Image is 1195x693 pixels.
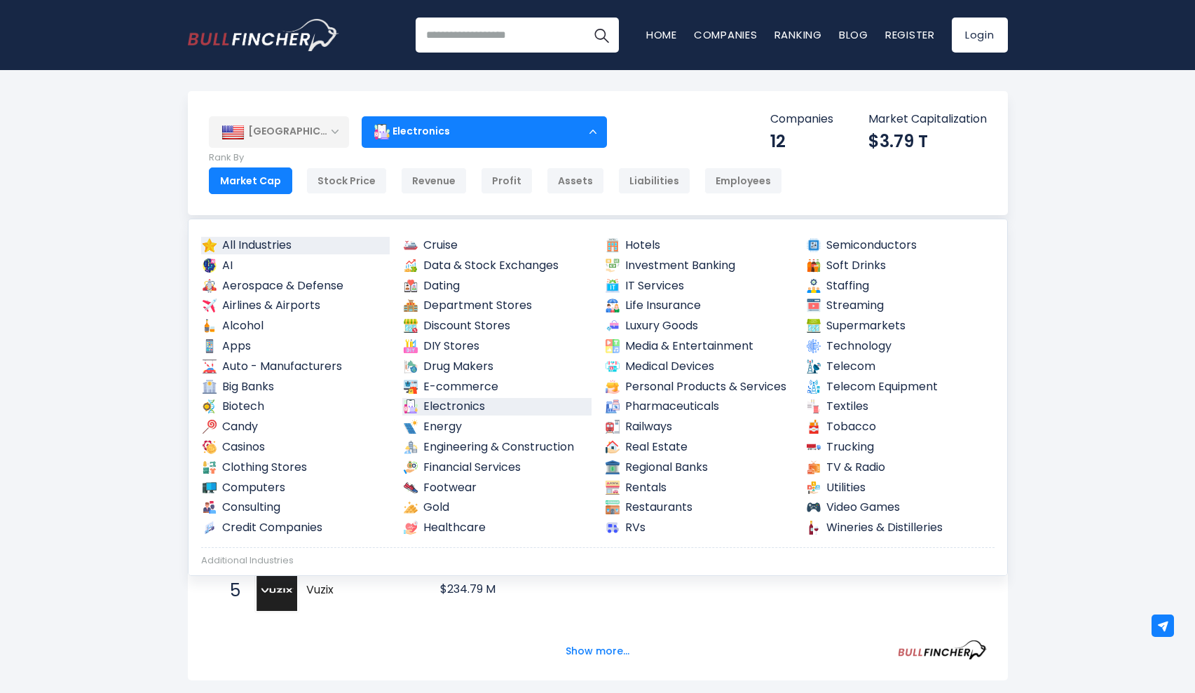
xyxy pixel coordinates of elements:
a: E-commerce [402,378,592,396]
a: Regional Banks [604,459,793,476]
a: Telecom [805,358,995,376]
a: Advertising [201,574,390,591]
a: Blog [839,27,868,42]
a: Medical Devices [604,358,793,376]
a: Real Estate [604,439,793,456]
a: Alcohol [201,317,390,335]
a: Go to homepage [188,19,339,51]
a: Life Insurance [604,297,793,315]
a: Footwear [402,479,592,497]
a: Clothing Stores [201,459,390,476]
a: Biotech [201,398,390,416]
div: Additional Industries [201,555,995,567]
p: Rank By [209,152,782,164]
a: Drug Makers [402,358,592,376]
a: Semiconductors [805,237,995,254]
a: Consulting [201,499,390,516]
a: Electronics [402,398,592,416]
a: Medical Tools [604,574,793,591]
a: Computers [201,479,390,497]
a: Personal Products & Services [604,378,793,396]
div: 12 [770,130,833,152]
a: Login [952,18,1008,53]
a: Media & Entertainment [604,338,793,355]
a: Airlines & Airports [201,297,390,315]
div: Market Cap [209,167,292,194]
div: Electronics [362,116,607,148]
a: Healthcare [402,519,592,537]
a: Auto - Manufacturers [201,358,390,376]
a: Data & Stock Exchanges [402,257,592,275]
a: Telecom Equipment [805,378,995,396]
a: Staffing [805,277,995,295]
a: Investment Banking [604,257,793,275]
a: Streaming [805,297,995,315]
text: $234.79 M [440,581,496,597]
a: Companies [694,27,758,42]
span: 5 [223,579,237,603]
p: Market Capitalization [868,112,987,127]
a: Candy [201,418,390,436]
a: Rentals [604,479,793,497]
a: Luxury Goods [604,317,793,335]
a: Discount Stores [402,317,592,335]
img: Bullfincher logo [188,19,339,51]
a: Aerospace & Defense [201,277,390,295]
a: Utilities [805,479,995,497]
a: Ranking [774,27,822,42]
p: Companies [770,112,833,127]
a: Textiles [805,398,995,416]
div: Revenue [401,167,467,194]
a: Wineries & Distilleries [805,519,995,537]
a: Supermarkets [805,317,995,335]
a: Department Stores [402,297,592,315]
div: Stock Price [306,167,387,194]
a: IT Services [604,277,793,295]
a: Credit Companies [201,519,390,537]
a: Energy [402,418,592,436]
a: Renewable Energy [805,574,995,591]
a: Pharmaceuticals [604,398,793,416]
a: Apps [201,338,390,355]
a: Video Games [805,499,995,516]
div: Employees [704,167,782,194]
div: Liabilities [618,167,690,194]
a: AI [201,257,390,275]
a: Farming Supplies [402,574,592,591]
button: Show more... [557,640,638,663]
a: Technology [805,338,995,355]
a: Casinos [201,439,390,456]
a: Cruise [402,237,592,254]
img: Vuzix [257,570,297,611]
div: Profit [481,167,533,194]
a: Restaurants [604,499,793,516]
div: [GEOGRAPHIC_DATA] [209,116,349,147]
a: Financial Services [402,459,592,476]
a: Hotels [604,237,793,254]
a: Big Banks [201,378,390,396]
div: Assets [547,167,604,194]
a: Railways [604,418,793,436]
a: Register [885,27,935,42]
a: Engineering & Construction [402,439,592,456]
a: Soft Drinks [805,257,995,275]
a: Trucking [805,439,995,456]
span: Vuzix [306,583,412,598]
a: Home [646,27,677,42]
a: Gold [402,499,592,516]
a: All Industries [201,237,390,254]
div: $3.79 T [868,130,987,152]
button: Search [584,18,619,53]
a: Tobacco [805,418,995,436]
a: DIY Stores [402,338,592,355]
a: RVs [604,519,793,537]
a: TV & Radio [805,459,995,476]
a: Dating [402,277,592,295]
